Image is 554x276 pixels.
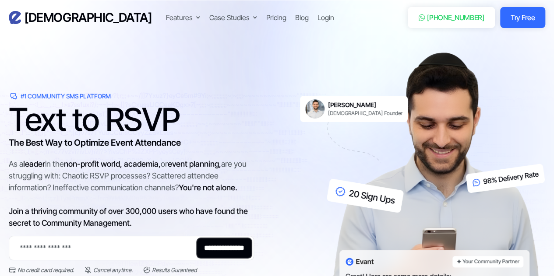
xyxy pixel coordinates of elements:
h3: The Best Way to Optimize Event Attendance [9,136,254,149]
a: Pricing [266,12,286,23]
span: Join a thriving community of over 300,000 users who have found the secret to Community Management. [9,206,248,227]
div: Case Studies [209,12,257,23]
form: Email Form 2 [9,236,254,274]
a: [PHONE_NUMBER] [408,7,495,28]
div: [PHONE_NUMBER] [427,12,484,23]
span: event planning, [168,159,221,168]
h3: [DEMOGRAPHIC_DATA] [25,10,152,25]
div: #1 Community SMS Platform [21,92,111,101]
div: Case Studies [209,12,249,23]
div: Cancel anytime. [93,266,133,274]
a: [PERSON_NAME][DEMOGRAPHIC_DATA] Founder [300,96,408,122]
a: Blog [295,12,308,23]
a: Login [317,12,334,23]
div: [DEMOGRAPHIC_DATA] Founder [328,110,402,117]
span: leader [23,159,45,168]
a: Try Free [500,7,545,28]
div: No credit card required. [18,266,74,274]
div: Results Guranteed [152,266,197,274]
div: Features [166,12,192,23]
h1: Text to RSVP [9,106,254,133]
div: Features [166,12,200,23]
h6: [PERSON_NAME] [328,101,402,109]
span: non-profit world, academia, [64,159,161,168]
span: You're not alone. [179,183,237,192]
div: As a in the or are you struggling with: Chaotic RSVP processes? Scattered attendee information? I... [9,158,254,229]
a: home [9,10,152,25]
